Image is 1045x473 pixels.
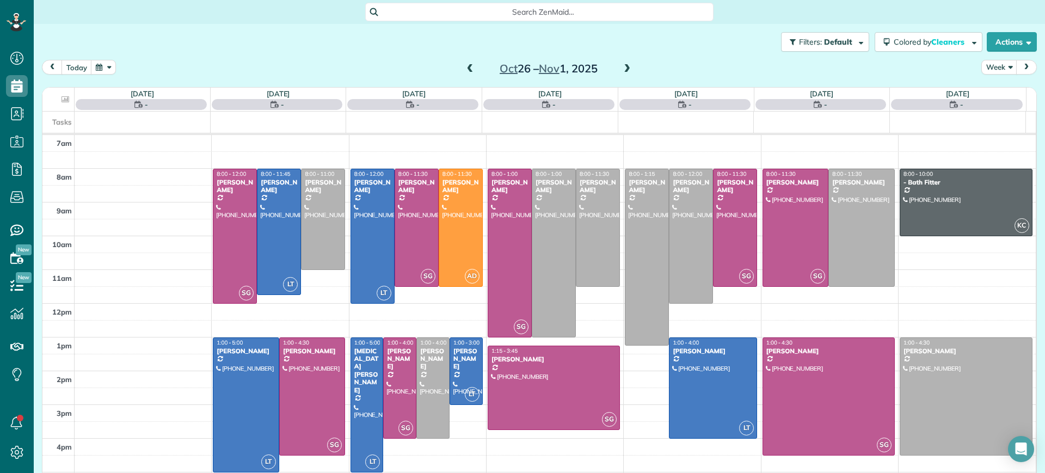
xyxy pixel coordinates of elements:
div: [PERSON_NAME] [420,347,446,371]
span: 2pm [57,375,72,384]
span: Default [824,37,853,47]
div: [PERSON_NAME] [628,179,666,194]
span: Oct [500,62,518,75]
button: today [62,60,92,75]
div: [PERSON_NAME] [386,347,413,371]
span: 12pm [52,308,72,316]
div: [PERSON_NAME] [579,179,617,194]
button: Week [981,60,1017,75]
span: 8:00 - 11:30 [442,170,472,177]
div: - Bath Fitter [903,179,1029,186]
span: - [416,99,420,110]
span: 1:00 - 4:30 [903,339,930,346]
span: LT [261,454,276,469]
span: 8:00 - 11:30 [832,170,862,177]
div: [PERSON_NAME] [304,179,342,194]
span: LT [283,277,298,292]
div: [PERSON_NAME] [903,347,1029,355]
span: - [689,99,692,110]
span: 8:00 - 11:00 [305,170,334,177]
span: LT [377,286,391,300]
a: [DATE] [810,89,833,98]
span: - [552,99,556,110]
div: [PERSON_NAME] [491,355,617,363]
span: 1:00 - 4:00 [420,339,446,346]
span: SG [514,320,528,334]
span: Colored by [894,37,968,47]
div: [PERSON_NAME] [442,179,480,194]
span: 4pm [57,443,72,451]
div: [PERSON_NAME] [491,179,528,194]
div: [PERSON_NAME] [282,347,342,355]
a: [DATE] [402,89,426,98]
span: LT [465,387,480,402]
span: 1:00 - 3:00 [453,339,480,346]
span: AD [465,269,480,284]
div: [PERSON_NAME] [398,179,435,194]
span: LT [365,454,380,469]
a: [DATE] [946,89,969,98]
div: Open Intercom Messenger [1008,436,1034,462]
h2: 26 – 1, 2025 [481,63,617,75]
span: 8:00 - 10:00 [903,170,933,177]
span: SG [421,269,435,284]
span: SG [602,412,617,427]
span: 7am [57,139,72,148]
span: 1:00 - 5:00 [217,339,243,346]
div: [PERSON_NAME] [535,179,573,194]
div: [PERSON_NAME] [216,347,276,355]
button: Filters: Default [781,32,869,52]
span: 8:00 - 12:00 [217,170,246,177]
div: [PERSON_NAME] [354,179,391,194]
span: 1:00 - 4:00 [387,339,413,346]
button: prev [42,60,63,75]
span: 3pm [57,409,72,417]
div: [PERSON_NAME] [260,179,298,194]
span: 1:00 - 4:00 [673,339,699,346]
span: SG [327,438,342,452]
span: 8:00 - 11:30 [398,170,428,177]
div: [PERSON_NAME] [766,179,826,186]
span: 1:00 - 4:30 [766,339,792,346]
div: [PERSON_NAME] [832,179,892,186]
span: 8am [57,173,72,181]
a: [DATE] [674,89,698,98]
span: Nov [539,62,560,75]
span: 8:00 - 1:15 [629,170,655,177]
span: Filters: [799,37,822,47]
span: 1:00 - 5:00 [354,339,380,346]
span: SG [398,421,413,435]
div: [PERSON_NAME] [453,347,480,371]
a: Filters: Default [776,32,869,52]
button: next [1016,60,1037,75]
span: LT [739,421,754,435]
span: New [16,244,32,255]
div: [PERSON_NAME] [766,347,892,355]
span: 8:00 - 11:30 [580,170,609,177]
span: 8:00 - 11:30 [717,170,746,177]
span: - [145,99,148,110]
span: Cleaners [931,37,966,47]
span: 8:00 - 11:30 [766,170,796,177]
span: SG [239,286,254,300]
a: [DATE] [131,89,154,98]
div: [MEDICAL_DATA][PERSON_NAME] [354,347,380,394]
div: [PERSON_NAME] [216,179,254,194]
div: [PERSON_NAME] [672,347,754,355]
button: Actions [987,32,1037,52]
span: KC [1015,218,1029,233]
span: SG [877,438,892,452]
span: - [824,99,827,110]
span: 8:00 - 11:45 [261,170,290,177]
span: Tasks [52,118,72,126]
span: 11am [52,274,72,282]
span: 8:00 - 12:00 [673,170,702,177]
span: SG [739,269,754,284]
span: SG [810,269,825,284]
div: [PERSON_NAME] [672,179,710,194]
span: 9am [57,206,72,215]
span: - [281,99,284,110]
span: 1pm [57,341,72,350]
span: 8:00 - 12:00 [354,170,384,177]
div: [PERSON_NAME] [716,179,754,194]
